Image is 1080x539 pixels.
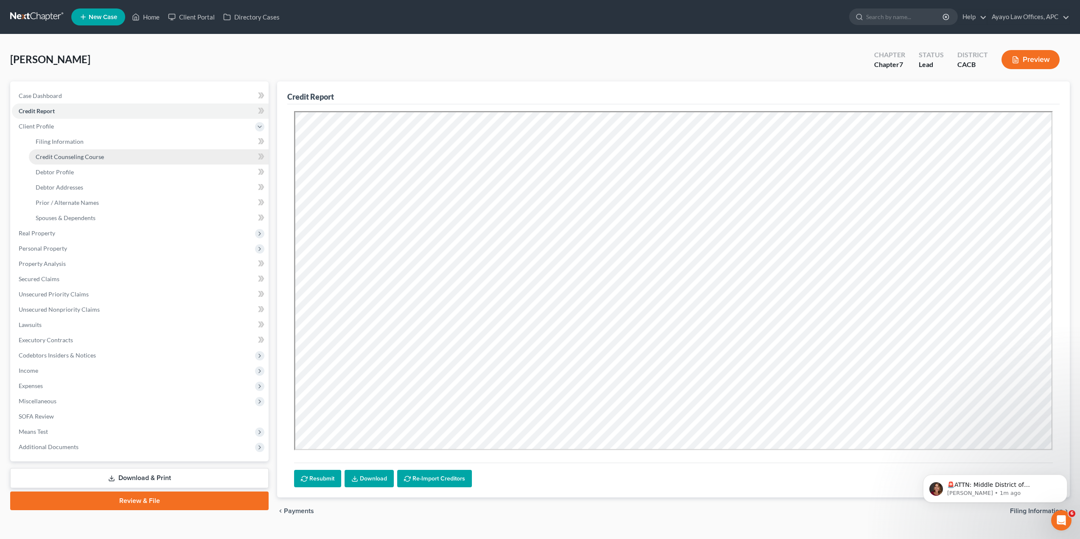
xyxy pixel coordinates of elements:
[19,229,55,237] span: Real Property
[19,428,48,435] span: Means Test
[1051,510,1072,531] iframe: Intercom live chat
[29,165,269,180] a: Debtor Profile
[36,184,83,191] span: Debtor Addresses
[12,302,269,317] a: Unsecured Nonpriority Claims
[1001,50,1060,69] button: Preview
[128,9,164,25] a: Home
[19,443,79,450] span: Additional Documents
[910,457,1080,516] iframe: Intercom notifications message
[164,9,219,25] a: Client Portal
[29,210,269,226] a: Spouses & Dependents
[19,321,42,328] span: Lawsuits
[345,470,394,488] a: Download
[874,60,905,70] div: Chapter
[10,53,90,65] span: [PERSON_NAME]
[12,256,269,271] a: Property Analysis
[29,149,269,165] a: Credit Counseling Course
[12,103,269,119] a: Credit Report
[19,107,55,115] span: Credit Report
[29,195,269,210] a: Prior / Alternate Names
[89,14,117,20] span: New Case
[987,9,1069,25] a: Ayayo Law Offices, APC
[36,138,84,145] span: Filing Information
[12,287,269,302] a: Unsecured Priority Claims
[874,50,905,60] div: Chapter
[19,413,54,420] span: SOFA Review
[10,492,269,510] a: Review & File
[19,260,66,267] span: Property Analysis
[219,9,284,25] a: Directory Cases
[10,468,269,488] a: Download & Print
[12,409,269,424] a: SOFA Review
[866,9,944,25] input: Search by name...
[12,332,269,348] a: Executory Contracts
[958,9,987,25] a: Help
[397,470,472,488] button: Re-Import Creditors
[919,50,944,60] div: Status
[899,60,903,68] span: 7
[284,508,314,514] span: Payments
[919,60,944,70] div: Lead
[29,134,269,149] a: Filing Information
[19,352,96,359] span: Codebtors Insiders & Notices
[19,92,62,99] span: Case Dashboard
[36,199,99,206] span: Prior / Alternate Names
[19,290,89,298] span: Unsecured Priority Claims
[19,367,38,374] span: Income
[12,271,269,287] a: Secured Claims
[12,317,269,332] a: Lawsuits
[19,306,100,313] span: Unsecured Nonpriority Claims
[19,275,59,282] span: Secured Claims
[287,92,334,102] div: Credit Report
[12,88,269,103] a: Case Dashboard
[277,508,284,514] i: chevron_left
[29,180,269,195] a: Debtor Addresses
[36,168,74,176] span: Debtor Profile
[294,470,341,488] button: Resubmit
[36,153,104,160] span: Credit Counseling Course
[19,336,73,344] span: Executory Contracts
[19,245,67,252] span: Personal Property
[19,123,54,130] span: Client Profile
[36,214,95,221] span: Spouses & Dependents
[1069,510,1075,517] span: 6
[957,60,988,70] div: CACB
[19,397,56,405] span: Miscellaneous
[957,50,988,60] div: District
[19,382,43,389] span: Expenses
[277,508,314,514] button: chevron_left Payments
